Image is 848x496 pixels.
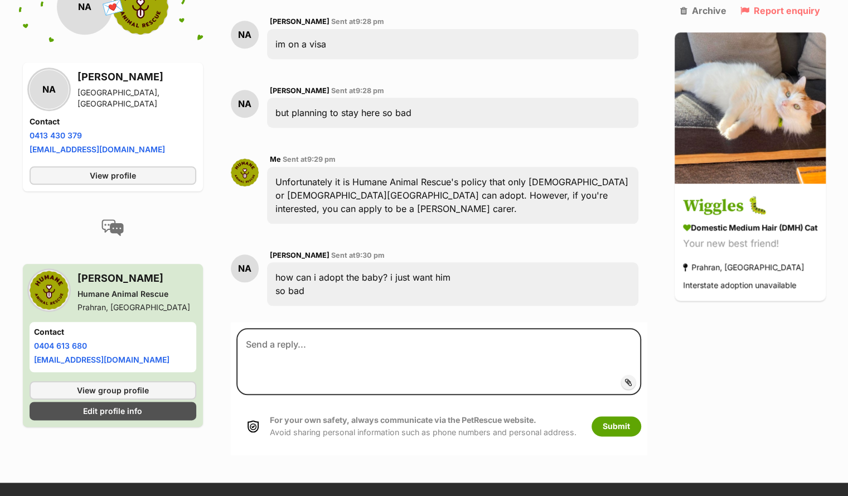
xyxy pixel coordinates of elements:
div: but planning to stay here so bad [267,98,638,128]
h3: [PERSON_NAME] [77,271,190,286]
button: Submit [592,416,641,436]
a: 0404 613 680 [34,341,87,350]
div: im on a visa [267,29,638,59]
a: Edit profile info [30,402,196,420]
h4: Contact [30,116,196,127]
span: 9:30 pm [356,251,385,259]
a: [EMAIL_ADDRESS][DOMAIN_NAME] [30,145,165,154]
a: [EMAIL_ADDRESS][DOMAIN_NAME] [34,355,169,364]
a: Wiggles 🐛 Domestic Medium Hair (DMH) Cat Your new best friend! Prahran, [GEOGRAPHIC_DATA] Interst... [675,186,826,301]
div: Prahran, [GEOGRAPHIC_DATA] [77,302,190,313]
span: Edit profile info [83,405,142,417]
div: Your new best friend! [683,237,817,252]
span: Sent at [331,251,385,259]
span: 9:29 pm [307,155,336,163]
div: Domestic Medium Hair (DMH) Cat [683,222,817,234]
div: NA [231,21,259,49]
span: Me [270,155,281,163]
img: Anita Hu profile pic [231,158,259,186]
div: NA [231,254,259,282]
h3: Wiggles 🐛 [683,194,817,219]
span: 9:28 pm [356,86,384,95]
div: Humane Animal Rescue [77,288,190,300]
span: [PERSON_NAME] [270,251,329,259]
div: Unfortunately it is Humane Animal Rescue's policy that only [DEMOGRAPHIC_DATA] or [DEMOGRAPHIC_DA... [267,167,638,224]
a: 0413 430 379 [30,131,82,140]
span: [PERSON_NAME] [270,17,329,26]
span: Sent at [331,86,384,95]
a: Report enquiry [740,6,820,16]
span: Sent at [331,17,384,26]
div: how can i adopt the baby? i just want him so bad [267,262,638,306]
div: [GEOGRAPHIC_DATA], [GEOGRAPHIC_DATA] [77,87,196,109]
strong: For your own safety, always communicate via the PetRescue website. [270,415,536,425]
span: View group profile [77,384,149,396]
span: 9:28 pm [356,17,384,26]
img: Wiggles 🐛 [675,32,826,184]
div: NA [231,90,259,118]
span: Sent at [283,155,336,163]
div: NA [30,70,69,109]
img: Humane Animal Rescue profile pic [30,271,69,310]
p: Avoid sharing personal information such as phone numbers and personal address. [270,414,576,438]
div: Prahran, [GEOGRAPHIC_DATA] [683,260,804,275]
img: conversation-icon-4a6f8262b818ee0b60e3300018af0b2d0b884aa5de6e9bcb8d3d4eeb1a70a7c4.svg [101,219,124,236]
span: View profile [90,170,136,181]
h3: [PERSON_NAME] [77,69,196,85]
a: View group profile [30,381,196,399]
h4: Contact [34,326,192,338]
span: [PERSON_NAME] [270,86,329,95]
a: View profile [30,166,196,185]
a: Archive [680,6,726,16]
span: Interstate adoption unavailable [683,281,796,290]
